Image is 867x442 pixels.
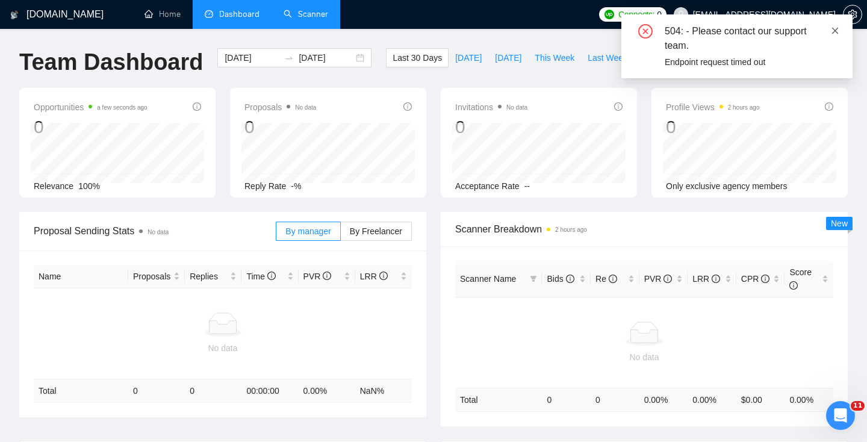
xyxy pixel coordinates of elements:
td: $ 0.00 [736,388,785,411]
td: NaN % [355,379,412,403]
span: Score [789,267,812,290]
span: Profile Views [666,100,760,114]
span: Proposals [244,100,316,114]
time: a few seconds ago [97,104,147,111]
span: CPR [741,274,769,284]
input: End date [299,51,353,64]
span: to [284,53,294,63]
span: info-circle [609,275,617,283]
div: 0 [34,116,148,139]
span: close-circle [638,24,653,39]
span: No data [506,104,527,111]
span: -- [524,181,530,191]
button: [DATE] [488,48,528,67]
a: searchScanner [284,9,328,19]
button: Last 30 Days [386,48,449,67]
span: -% [291,181,301,191]
td: 0 [185,379,241,403]
span: PVR [303,272,332,281]
span: Dashboard [219,9,259,19]
a: homeHome [144,9,181,19]
span: 100% [78,181,100,191]
span: [DATE] [495,51,521,64]
span: info-circle [712,275,720,283]
td: 0 [542,388,591,411]
span: info-circle [193,102,201,111]
iframe: Intercom live chat [826,401,855,430]
time: 2 hours ago [728,104,760,111]
button: [DATE] [449,48,488,67]
span: Invitations [455,100,527,114]
span: Last Week [588,51,627,64]
td: 0.00 % [688,388,736,411]
span: Replies [190,270,228,283]
div: 504: - Please contact our support team. [665,24,838,53]
span: Scanner Breakdown [455,222,833,237]
span: Scanner Name [460,274,516,284]
time: 2 hours ago [555,226,587,233]
span: 11 [851,401,865,411]
span: No data [148,229,169,235]
td: 0.00 % [299,379,355,403]
span: Only exclusive agency members [666,181,788,191]
span: LRR [360,272,388,281]
h1: Team Dashboard [19,48,203,76]
span: Proposals [133,270,171,283]
span: Reply Rate [244,181,286,191]
img: logo [10,5,19,25]
button: This Week [528,48,581,67]
span: Opportunities [34,100,148,114]
span: info-circle [789,281,798,290]
input: Start date [225,51,279,64]
td: 0 [128,379,185,403]
span: No data [295,104,316,111]
td: 0.00 % [785,388,833,411]
div: 0 [666,116,760,139]
a: setting [843,10,862,19]
span: Relevance [34,181,73,191]
span: [DATE] [455,51,482,64]
div: No data [460,350,828,364]
td: 00:00:00 [241,379,298,403]
span: This Week [535,51,574,64]
td: 0.00 % [639,388,688,411]
div: No data [39,341,407,355]
th: Replies [185,265,241,288]
span: dashboard [205,10,213,18]
div: 0 [455,116,527,139]
span: filter [530,275,537,282]
div: Endpoint request timed out [665,55,838,69]
span: filter [527,270,539,288]
div: 0 [244,116,316,139]
td: Total [455,388,542,411]
td: Total [34,379,128,403]
span: setting [844,10,862,19]
button: setting [843,5,862,24]
td: 0 [591,388,639,411]
span: info-circle [379,272,388,280]
span: info-circle [267,272,276,280]
span: Connects: [618,8,654,21]
span: info-circle [403,102,412,111]
span: info-circle [663,275,672,283]
span: By manager [285,226,331,236]
span: close [831,26,839,35]
span: New [831,219,848,228]
span: user [677,10,685,19]
span: 0 [657,8,662,21]
th: Name [34,265,128,288]
span: info-circle [566,275,574,283]
img: upwork-logo.png [604,10,614,19]
span: swap-right [284,53,294,63]
span: LRR [692,274,720,284]
button: Last Week [581,48,634,67]
span: Bids [547,274,574,284]
span: By Freelancer [350,226,402,236]
span: info-circle [323,272,331,280]
span: Last 30 Days [393,51,442,64]
th: Proposals [128,265,185,288]
span: info-circle [761,275,769,283]
span: info-circle [825,102,833,111]
span: Time [246,272,275,281]
span: Re [595,274,617,284]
